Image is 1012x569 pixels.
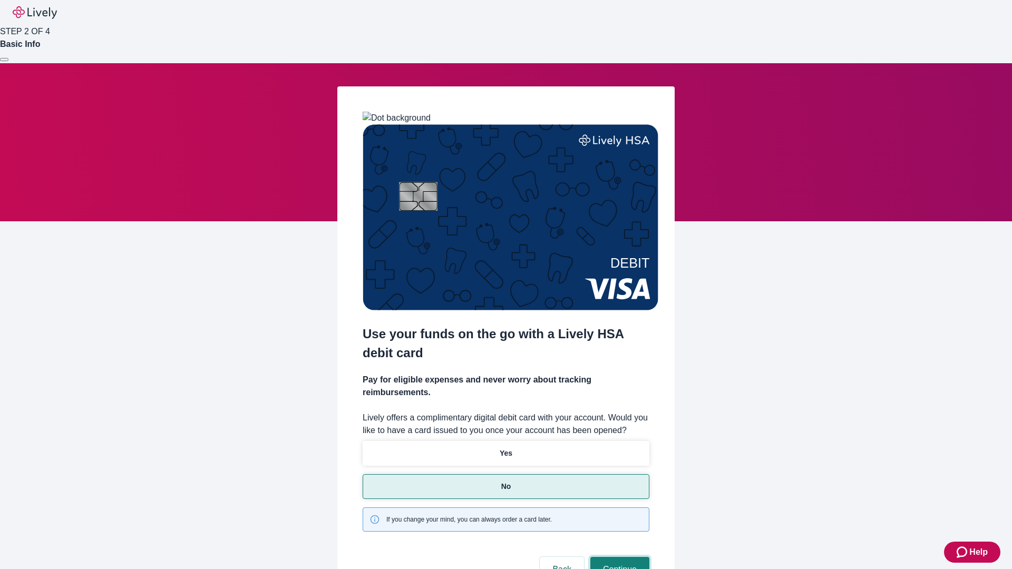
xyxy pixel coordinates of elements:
img: Lively [13,6,57,19]
img: Dot background [363,112,431,124]
label: Lively offers a complimentary digital debit card with your account. Would you like to have a card... [363,411,649,437]
button: Yes [363,441,649,466]
button: No [363,474,649,499]
button: Zendesk support iconHelp [944,542,1000,563]
h2: Use your funds on the go with a Lively HSA debit card [363,325,649,362]
p: No [501,481,511,492]
h4: Pay for eligible expenses and never worry about tracking reimbursements. [363,374,649,399]
span: Help [969,546,988,558]
svg: Zendesk support icon [957,546,969,558]
p: Yes [500,448,512,459]
span: If you change your mind, you can always order a card later. [386,515,552,524]
img: Debit card [363,124,658,310]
